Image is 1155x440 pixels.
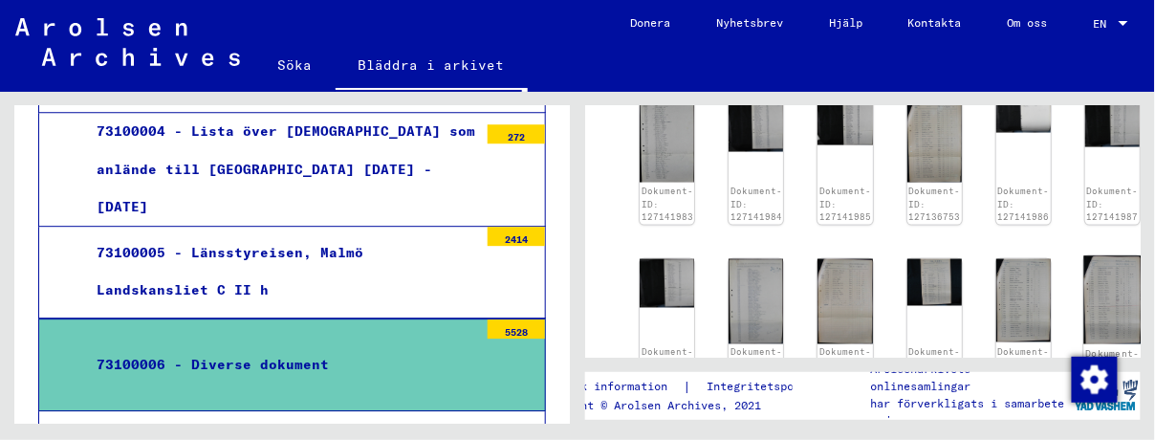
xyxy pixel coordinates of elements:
font: Donera [630,15,670,30]
img: 001.jpg [996,99,1051,133]
img: 001.jpg [1084,256,1142,344]
div: Ändra samtycke [1071,356,1117,402]
font: Hjälp [829,15,862,30]
img: Arolsen_neg.svg [15,18,240,66]
font: | [684,378,692,395]
a: Dokument-ID: 127136756 [997,347,1049,384]
font: Juridisk information [534,379,668,393]
img: 001.jpg [996,259,1051,342]
img: 001.jpg [640,259,694,308]
a: Dokument-ID: 127141983 [642,186,693,222]
font: 73100004 - Lista över [DEMOGRAPHIC_DATA] som anlände till [GEOGRAPHIC_DATA] [DATE] - [DATE] [97,122,475,214]
img: 001.jpg [640,99,694,183]
font: Kontakta [908,15,962,30]
font: Integritetspolicy [708,379,821,393]
img: 001.jpg [729,259,783,344]
img: 001.jpg [817,99,872,146]
a: Dokument-ID: 127136754 [819,347,871,384]
a: Söka [255,42,336,88]
font: Söka [278,56,313,74]
font: Nyhetsbrev [716,15,783,30]
img: 001.jpg [907,259,962,306]
font: EN [1094,16,1107,31]
font: 73100006 - Diverse dokument [97,356,329,373]
a: Dokument-ID: 127136757 [1085,348,1140,386]
a: Dokument-ID: 127141987 [1087,186,1139,222]
img: 001.jpg [817,259,872,344]
a: Dokument-ID: 127136753 [908,186,960,222]
a: Dokument-ID: 127141989 [730,347,782,384]
a: Dokument-ID: 127141985 [819,186,871,222]
img: 001.jpg [907,99,962,184]
font: har förverkligats i samarbete med [870,396,1064,428]
font: 73100005 - Länsstyreisen, Malmö Landskansliet C II h [97,244,363,298]
a: Integritetspolicy [692,377,844,397]
a: Dokument-ID: 127141988 [642,347,693,384]
font: 5528 [505,326,528,339]
img: 001.jpg [729,99,783,152]
font: Om oss [1008,15,1048,30]
a: Dokument-ID: 127141984 [730,186,782,222]
font: 2414 [505,233,528,246]
a: Dokument-ID: 127136755 [908,347,960,384]
img: 001.jpg [1085,99,1140,148]
a: Bläddra i arkivet [336,42,528,92]
font: Copyright © Arolsen Archives, 2021 [534,398,762,412]
font: Bläddra i arkivet [359,56,505,74]
img: Ändra samtycke [1072,357,1118,403]
a: Juridisk information [534,377,684,397]
font: 272 [508,131,525,143]
a: Dokument-ID: 127141986 [997,186,1049,222]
